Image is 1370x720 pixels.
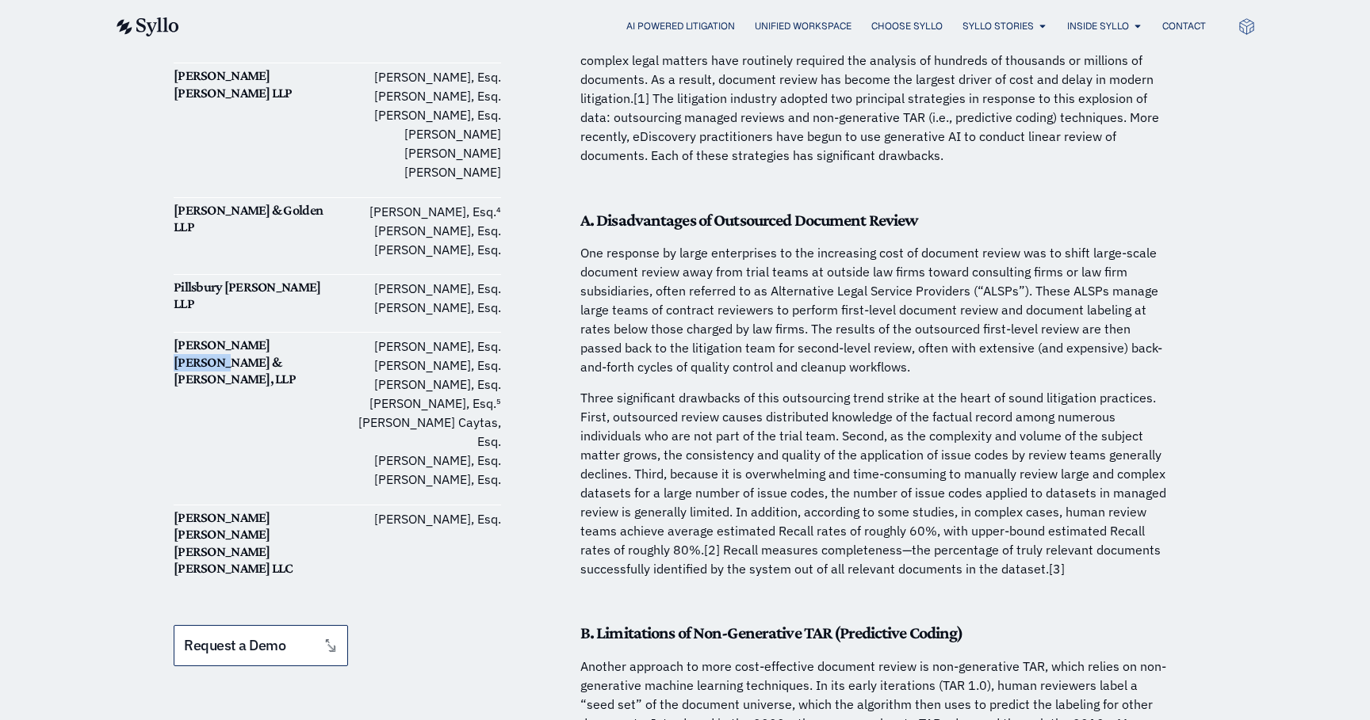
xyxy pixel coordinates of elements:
p: [PERSON_NAME], Esq. [PERSON_NAME], Esq. [PERSON_NAME], Esq. [PERSON_NAME] [PERSON_NAME] [PERSON_N... [337,67,500,181]
a: Unified Workspace [755,19,851,33]
strong: B. Limitations of Non-Generative TAR (Predictive Coding) [580,623,963,642]
div: Menu Toggle [211,19,1206,34]
p: One response by large enterprises to the increasing cost of document review was to shift large-sc... [580,243,1167,376]
h6: [PERSON_NAME] [PERSON_NAME] LLP [174,67,337,101]
a: Request a Demo [174,625,348,666]
h6: [PERSON_NAME] [PERSON_NAME] & [PERSON_NAME], LLP [174,337,337,388]
a: Syllo Stories [962,19,1034,33]
a: Inside Syllo [1067,19,1129,33]
h6: [PERSON_NAME] [PERSON_NAME] [PERSON_NAME] [PERSON_NAME] LLC [174,509,337,577]
strong: A. Disadvantages of Outsourced Document Review [580,210,918,230]
h6: [PERSON_NAME] & Golden LLP [174,202,337,236]
img: syllo [114,17,179,36]
p: Three significant drawbacks of this outsourcing trend strike at the heart of sound litigation pra... [580,388,1167,578]
a: AI Powered Litigation [626,19,735,33]
span: Request a Demo [184,638,285,653]
a: Choose Syllo [871,19,943,33]
h6: Pillsbury [PERSON_NAME] LLP [174,279,337,313]
p: [PERSON_NAME], Esq.⁴ [PERSON_NAME], Esq. [PERSON_NAME], Esq. [337,202,500,259]
nav: Menu [211,19,1206,34]
a: Contact [1162,19,1206,33]
p: Over the last thirty years, as the use of electronic devices has proliferated, the document volum... [580,32,1167,165]
p: [PERSON_NAME], Esq. [PERSON_NAME], Esq. [PERSON_NAME], Esq. [PERSON_NAME], Esq.⁵ [PERSON_NAME] Ca... [337,337,500,489]
p: [PERSON_NAME], Esq. [PERSON_NAME], Esq. [337,279,500,317]
p: [PERSON_NAME], Esq. [337,509,500,528]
